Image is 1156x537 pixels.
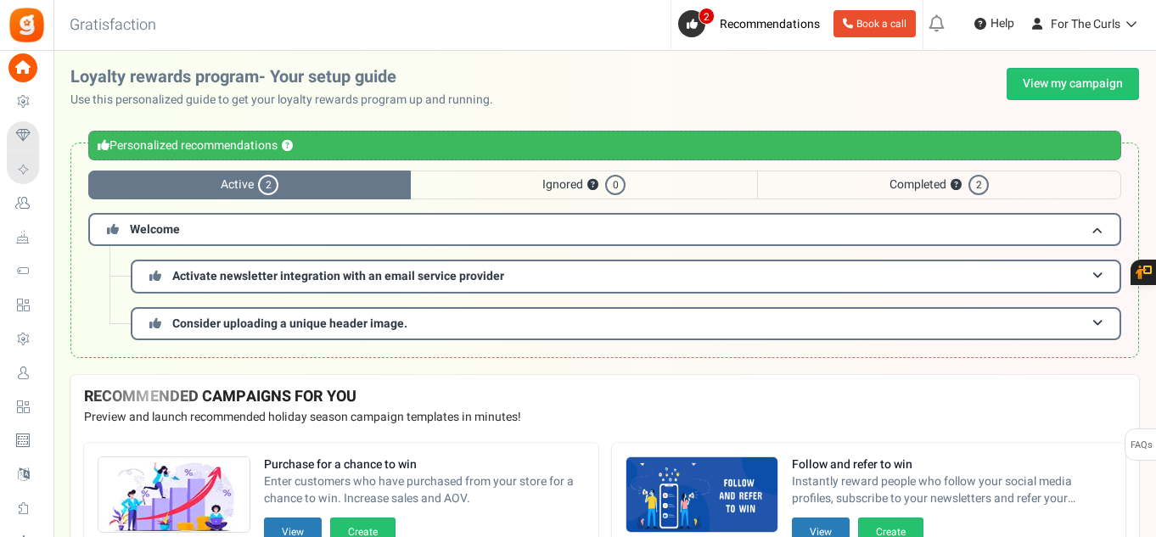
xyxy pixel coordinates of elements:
[411,171,757,199] span: Ignored
[720,15,820,33] span: Recommendations
[792,473,1113,507] span: Instantly reward people who follow your social media profiles, subscribe to your newsletters and ...
[1007,68,1139,100] a: View my campaign
[51,8,175,42] h3: Gratisfaction
[264,456,585,473] strong: Purchase for a chance to win
[951,180,962,191] button: ?
[70,92,507,109] p: Use this personalized guide to get your loyalty rewards program up and running.
[282,141,293,152] button: ?
[172,267,504,285] span: Activate newsletter integration with an email service provider
[833,10,916,37] a: Book a call
[699,8,715,25] span: 2
[1130,429,1153,461] span: FAQs
[626,457,777,534] img: Recommended Campaigns
[84,389,1125,406] h4: RECOMMENDED CAMPAIGNS FOR YOU
[605,175,626,195] span: 0
[587,180,598,191] button: ?
[986,15,1014,32] span: Help
[258,175,278,195] span: 2
[968,10,1021,37] a: Help
[70,68,507,87] h2: Loyalty rewards program- Your setup guide
[757,171,1121,199] span: Completed
[130,221,180,238] span: Welcome
[88,171,411,199] span: Active
[1051,15,1120,33] span: For The Curls
[172,315,407,333] span: Consider uploading a unique header image.
[792,456,1113,473] strong: Follow and refer to win
[98,457,250,534] img: Recommended Campaigns
[968,175,989,195] span: 2
[8,6,46,44] img: Gratisfaction
[264,473,585,507] span: Enter customers who have purchased from your store for a chance to win. Increase sales and AOV.
[84,409,1125,426] p: Preview and launch recommended holiday season campaign templates in minutes!
[678,10,827,37] a: 2 Recommendations
[88,131,1121,160] div: Personalized recommendations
